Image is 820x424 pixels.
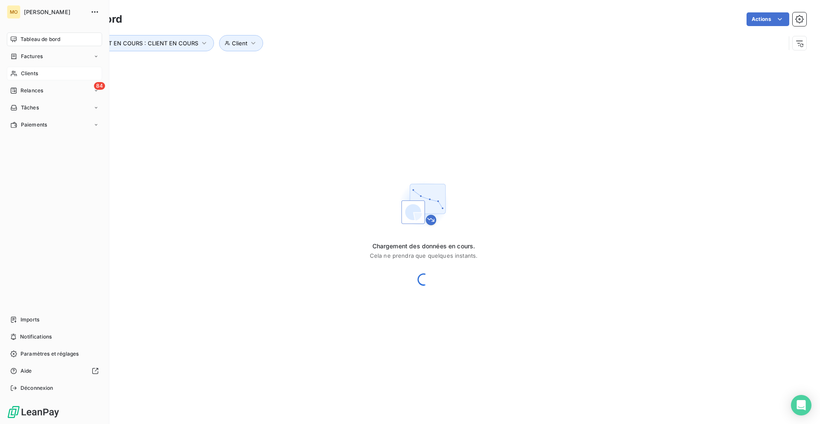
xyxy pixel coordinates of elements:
span: Notifications [20,333,52,341]
span: Cela ne prendra que quelques instants. [370,252,478,259]
a: Aide [7,364,102,378]
button: Client [219,35,263,51]
span: Client [232,40,247,47]
span: Chargement des données en cours. [370,242,478,250]
span: 84 [94,82,105,90]
span: Paramètres et réglages [20,350,79,358]
span: Tableau de bord [20,35,60,43]
span: Imports [20,316,39,324]
span: Factures [21,53,43,60]
span: [PERSON_NAME] [24,9,85,15]
span: Aide [20,367,32,375]
img: Logo LeanPay [7,405,60,419]
span: Clients [21,70,38,77]
button: Actions [747,12,789,26]
div: Open Intercom Messenger [791,395,811,415]
span: CLIENT EN COURS : CLIENT EN COURS [92,40,198,47]
span: Relances [20,87,43,94]
div: MO [7,5,20,19]
span: Déconnexion [20,384,53,392]
span: Paiements [21,121,47,129]
button: CLIENT EN COURS : CLIENT EN COURS [80,35,214,51]
span: Tâches [21,104,39,112]
img: First time [396,177,451,232]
